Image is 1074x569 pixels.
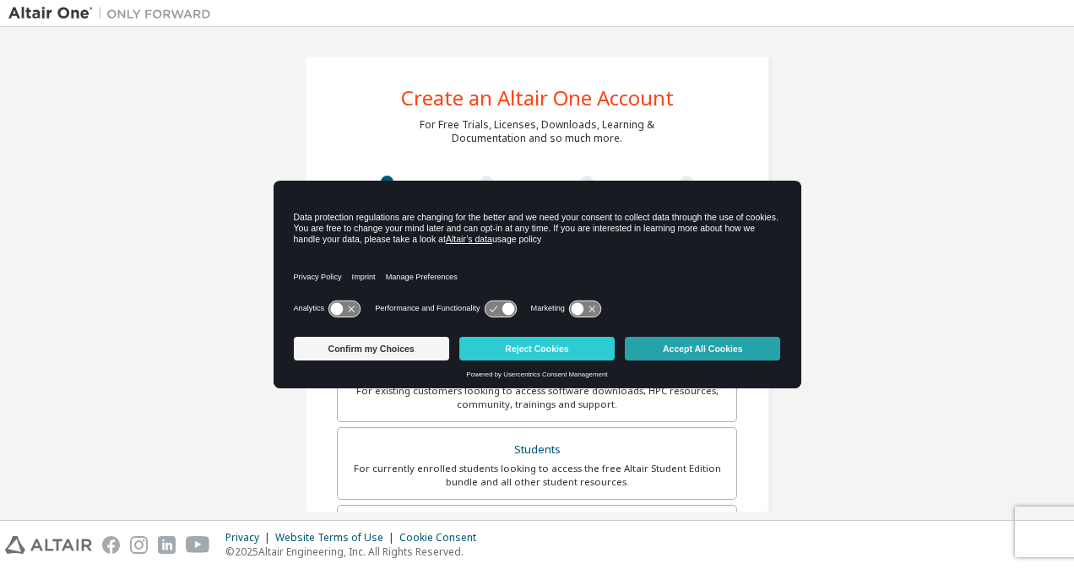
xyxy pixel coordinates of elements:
img: Altair One [8,5,220,22]
img: altair_logo.svg [5,536,92,554]
div: For existing customers looking to access software downloads, HPC resources, community, trainings ... [348,384,726,411]
div: Privacy [225,531,275,545]
div: For currently enrolled students looking to access the free Altair Student Edition bundle and all ... [348,462,726,489]
div: Create an Altair One Account [401,88,674,108]
p: © 2025 Altair Engineering, Inc. All Rights Reserved. [225,545,486,559]
div: Students [348,438,726,462]
img: facebook.svg [102,536,120,554]
img: instagram.svg [130,536,148,554]
img: linkedin.svg [158,536,176,554]
img: youtube.svg [186,536,210,554]
div: Cookie Consent [399,531,486,545]
div: Website Terms of Use [275,531,399,545]
div: For Free Trials, Licenses, Downloads, Learning & Documentation and so much more. [420,118,654,145]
